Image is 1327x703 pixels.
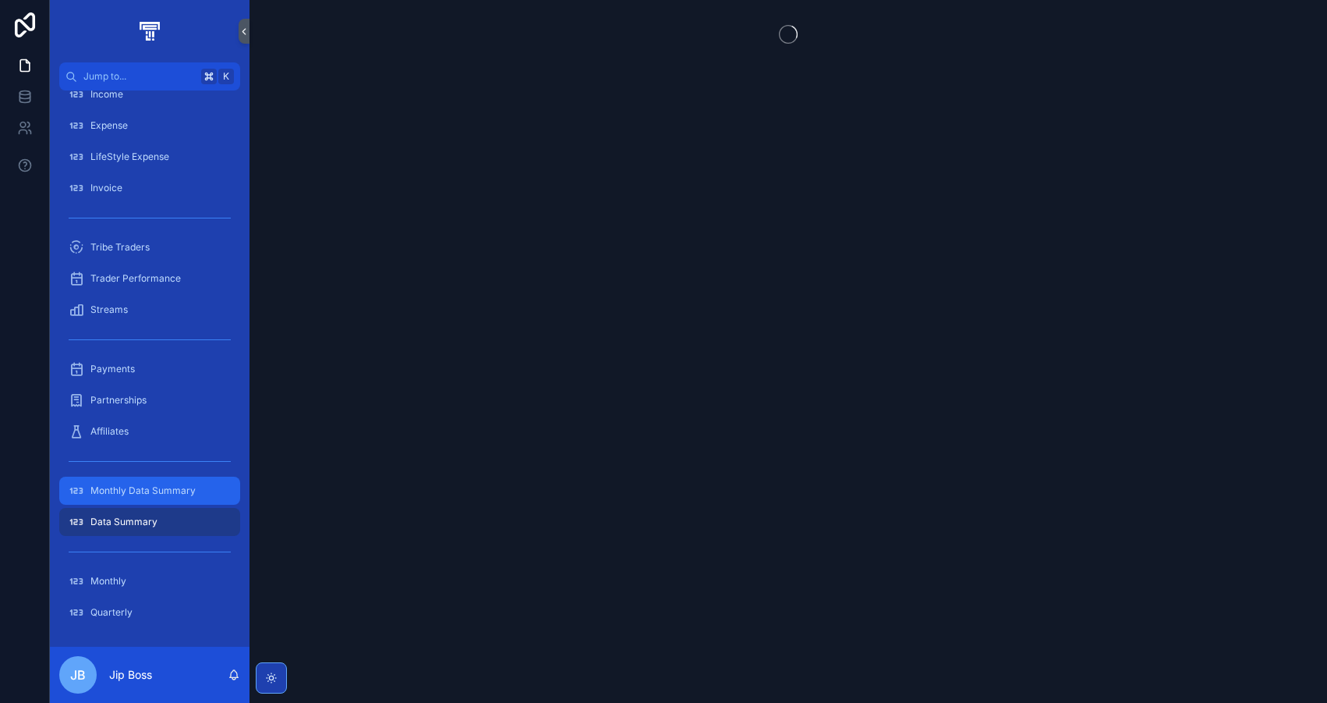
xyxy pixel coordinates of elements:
img: App logo [136,19,162,44]
span: Monthly [90,575,126,588]
span: Affiliates [90,425,129,438]
span: Partnerships [90,394,147,407]
div: scrollable content [50,91,249,647]
span: Trader Performance [90,272,181,285]
span: Quarterly [90,606,133,619]
button: Jump to...K [59,62,240,91]
a: Payments [59,355,240,383]
a: Trader Performance [59,265,240,293]
p: Jip Boss [109,667,152,683]
a: Tribe Traders [59,233,240,261]
span: Data Summary [90,516,157,528]
a: Partnerships [59,386,240,414]
span: Jump to... [83,70,195,83]
span: LifeStyle Expense [90,151,169,163]
a: LifeStyle Expense [59,143,240,171]
a: Monthly [59,567,240,595]
a: Expense [59,112,240,140]
a: Quarterly [59,598,240,627]
span: Tribe Traders [90,241,150,254]
a: Data Summary [59,508,240,536]
a: Monthly Data Summary [59,477,240,505]
a: Income [59,80,240,108]
span: Expense [90,119,128,132]
span: JB [70,666,86,684]
a: Streams [59,296,240,324]
span: Monthly Data Summary [90,485,196,497]
span: K [220,70,232,83]
span: Income [90,88,123,101]
a: Invoice [59,174,240,202]
span: Invoice [90,182,122,194]
span: Streams [90,304,128,316]
a: Affiliates [59,417,240,446]
span: Payments [90,363,135,375]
